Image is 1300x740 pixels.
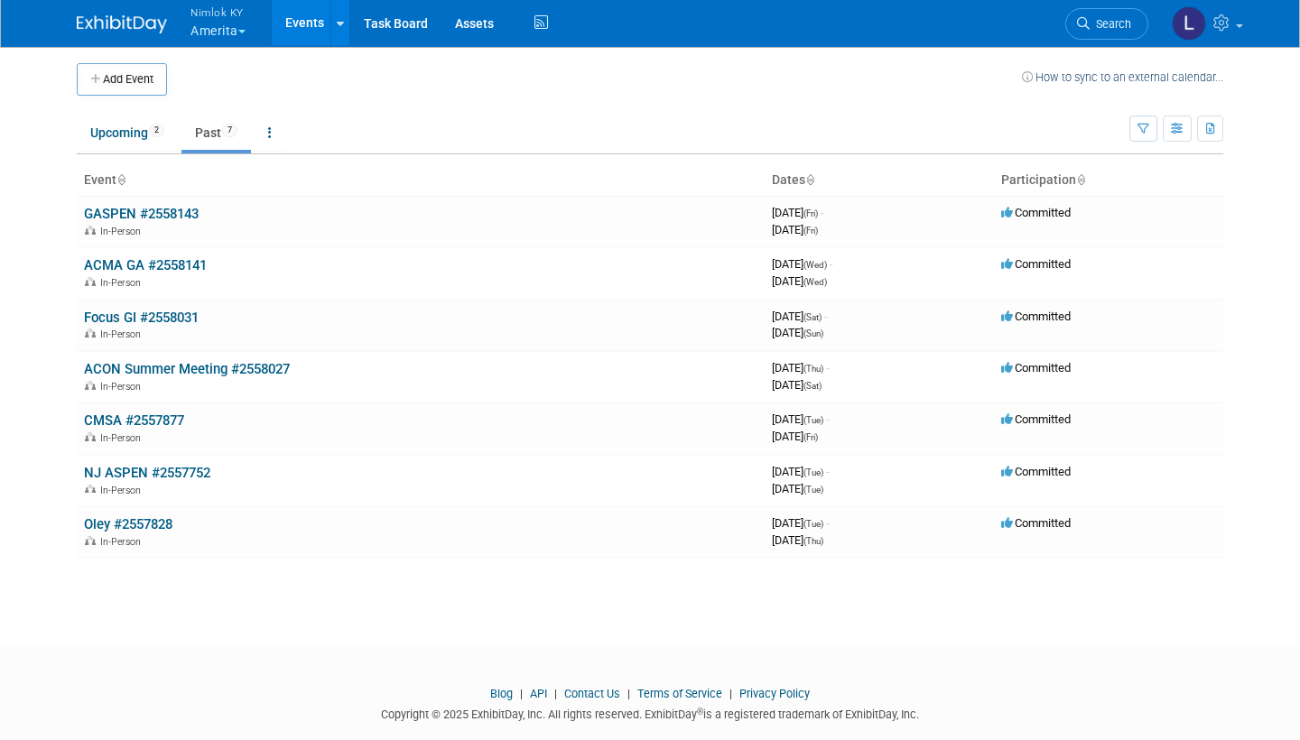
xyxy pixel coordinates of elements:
span: Committed [1001,206,1071,219]
span: Search [1090,17,1131,31]
a: Privacy Policy [739,687,810,700]
a: Terms of Service [637,687,722,700]
span: [DATE] [772,516,829,530]
span: Committed [1001,361,1071,375]
span: (Tue) [803,467,823,477]
span: [DATE] [772,361,829,375]
span: (Thu) [803,364,823,374]
a: ACON Summer Meeting #2558027 [84,361,290,377]
img: In-Person Event [85,432,96,441]
span: (Fri) [803,432,818,442]
span: In-Person [100,381,146,393]
img: In-Person Event [85,328,96,338]
span: (Wed) [803,277,827,287]
span: | [623,687,635,700]
span: - [826,465,829,478]
span: 7 [222,124,237,137]
span: Committed [1001,257,1071,271]
a: Sort by Participation Type [1076,172,1085,187]
span: | [515,687,527,700]
a: Contact Us [564,687,620,700]
span: - [824,310,827,323]
a: Sort by Start Date [805,172,814,187]
a: Oley #2557828 [84,516,172,532]
span: Committed [1001,516,1071,530]
span: | [725,687,737,700]
a: Blog [490,687,513,700]
span: - [826,361,829,375]
span: In-Person [100,485,146,496]
span: [DATE] [772,482,823,495]
span: (Sat) [803,381,822,391]
span: (Sat) [803,312,822,322]
span: 2 [149,124,164,137]
img: In-Person Event [85,381,96,390]
th: Participation [994,165,1223,196]
span: In-Person [100,328,146,340]
span: Nimlok KY [190,3,246,22]
span: In-Person [100,226,146,237]
span: | [550,687,562,700]
span: (Wed) [803,260,827,270]
span: [DATE] [772,412,829,426]
img: Luc Schaefer [1172,6,1206,41]
span: (Thu) [803,536,823,546]
a: How to sync to an external calendar... [1022,70,1223,84]
span: In-Person [100,536,146,548]
a: Upcoming2 [77,116,178,150]
img: ExhibitDay [77,15,167,33]
span: (Tue) [803,485,823,495]
span: - [826,412,829,426]
a: Search [1065,8,1148,40]
th: Dates [765,165,994,196]
span: [DATE] [772,257,832,271]
span: - [821,206,823,219]
span: [DATE] [772,533,823,547]
span: (Tue) [803,519,823,529]
span: (Fri) [803,226,818,236]
span: In-Person [100,432,146,444]
a: GASPEN #2558143 [84,206,199,222]
img: In-Person Event [85,226,96,235]
a: ACMA GA #2558141 [84,257,207,273]
span: Committed [1001,310,1071,323]
sup: ® [697,707,703,717]
span: [DATE] [772,274,827,288]
span: (Fri) [803,208,818,218]
a: Sort by Event Name [116,172,125,187]
span: - [826,516,829,530]
span: Committed [1001,412,1071,426]
span: [DATE] [772,223,818,236]
span: [DATE] [772,326,823,339]
th: Event [77,165,765,196]
img: In-Person Event [85,277,96,286]
span: Committed [1001,465,1071,478]
span: [DATE] [772,310,827,323]
span: - [830,257,832,271]
span: [DATE] [772,378,822,392]
span: [DATE] [772,430,818,443]
span: In-Person [100,277,146,289]
a: Past7 [181,116,251,150]
span: (Tue) [803,415,823,425]
span: [DATE] [772,206,823,219]
span: (Sun) [803,328,823,338]
img: In-Person Event [85,536,96,545]
a: API [530,687,547,700]
a: NJ ASPEN #2557752 [84,465,210,481]
img: In-Person Event [85,485,96,494]
span: [DATE] [772,465,829,478]
button: Add Event [77,63,167,96]
a: Focus GI #2558031 [84,310,199,326]
a: CMSA #2557877 [84,412,184,429]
